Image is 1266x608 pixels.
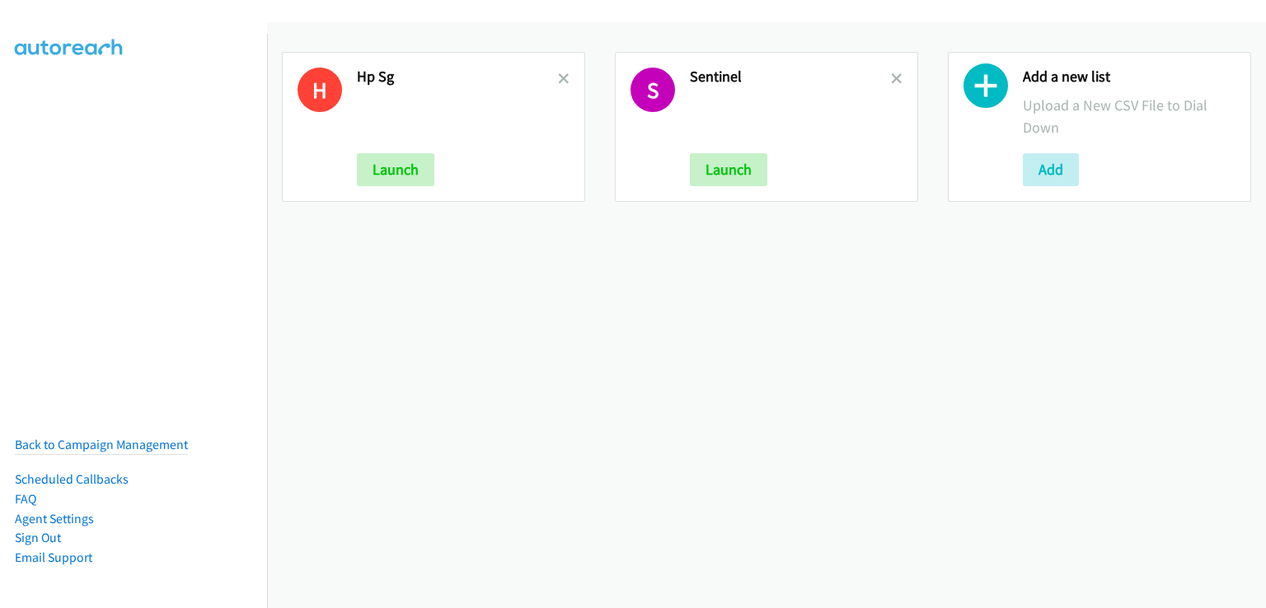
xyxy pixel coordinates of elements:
[298,68,342,112] h1: H
[357,153,434,186] button: Launch
[15,471,129,487] a: Scheduled Callbacks
[631,68,675,112] h1: S
[1023,68,1236,87] h2: Add a new list
[690,153,767,186] button: Launch
[15,491,36,507] a: FAQ
[690,68,891,87] h2: Sentinel
[1023,94,1236,138] p: Upload a New CSV File to Dial Down
[15,550,92,565] a: Email Support
[357,68,558,87] h2: Hp Sg
[15,530,61,545] a: Sign Out
[1023,153,1079,186] button: Add
[15,437,188,452] a: Back to Campaign Management
[15,511,94,526] a: Agent Settings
